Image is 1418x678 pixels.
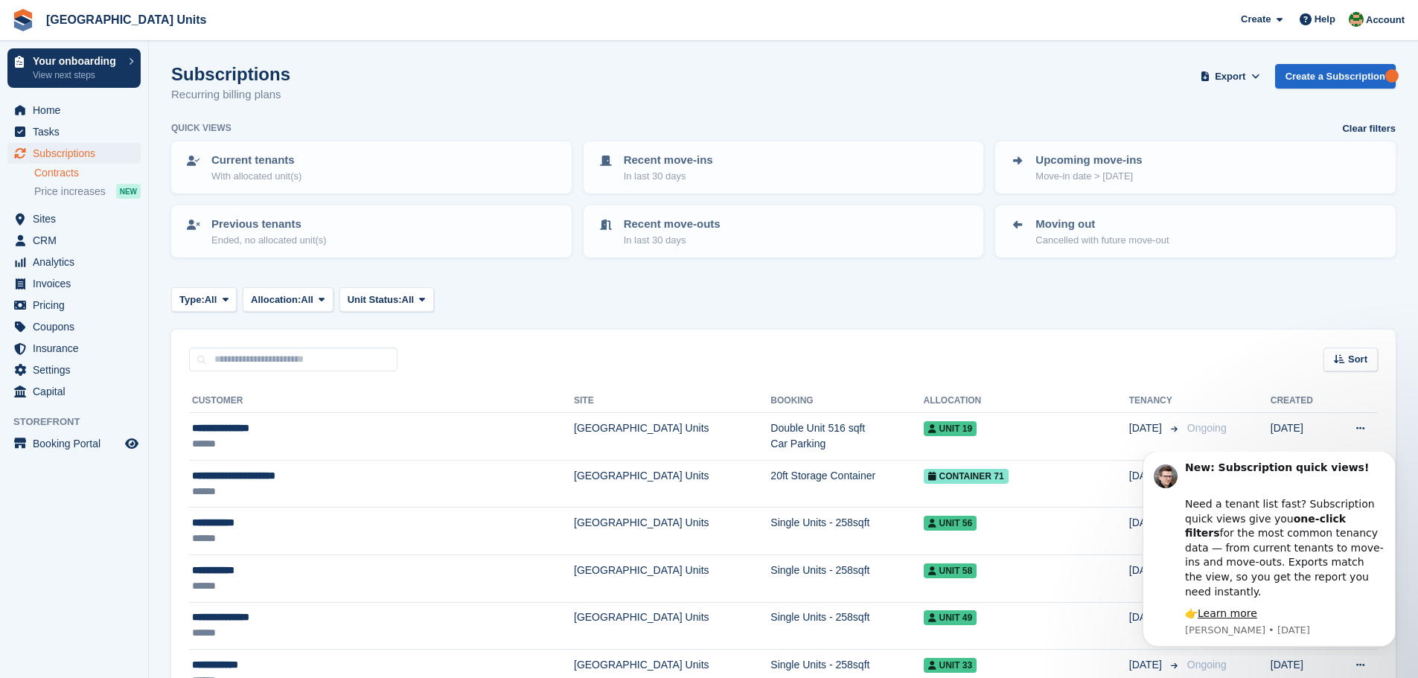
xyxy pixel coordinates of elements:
a: [GEOGRAPHIC_DATA] Units [40,7,212,32]
button: Export [1198,64,1263,89]
a: Your onboarding View next steps [7,48,141,88]
p: Your onboarding [33,56,121,66]
a: menu [7,273,141,294]
p: Message from Steven, sent 1w ago [65,172,264,185]
p: With allocated unit(s) [211,169,301,184]
img: Profile image for Steven [33,13,57,36]
span: Sites [33,208,122,229]
span: Allocation: [251,292,301,307]
a: Recent move-outs In last 30 days [585,207,983,256]
div: NEW [116,184,141,199]
span: CRM [33,230,122,251]
a: menu [7,433,141,454]
div: Need a tenant list fast? Subscription quick views give you for the most common tenancy data — fro... [65,31,264,147]
span: Unit 19 [924,421,977,436]
td: [GEOGRAPHIC_DATA] Units [574,508,770,555]
p: In last 30 days [624,169,713,184]
span: Help [1315,12,1335,27]
th: Tenancy [1129,389,1181,413]
span: Container 71 [924,469,1009,484]
a: Recent move-ins In last 30 days [585,143,983,192]
a: menu [7,143,141,164]
h1: Subscriptions [171,64,290,84]
p: Cancelled with future move-out [1035,233,1169,248]
th: Booking [770,389,923,413]
a: menu [7,208,141,229]
iframe: Intercom notifications message [1120,452,1418,656]
td: Single Units - 258sqft [770,554,923,602]
span: Create [1241,12,1271,27]
a: menu [7,381,141,402]
span: Sort [1348,352,1367,367]
span: Unit 58 [924,563,977,578]
p: Recurring billing plans [171,86,290,103]
button: Type: All [171,287,237,312]
span: Storefront [13,415,148,429]
span: Booking Portal [33,433,122,454]
img: stora-icon-8386f47178a22dfd0bd8f6a31ec36ba5ce8667c1dd55bd0f319d3a0aa187defe.svg [12,9,34,31]
h6: Quick views [171,121,231,135]
a: menu [7,338,141,359]
a: menu [7,121,141,142]
p: Recent move-ins [624,152,713,169]
a: menu [7,359,141,380]
th: Customer [189,389,574,413]
a: menu [7,252,141,272]
button: Unit Status: All [339,287,434,312]
a: Contracts [34,166,141,180]
span: Home [33,100,122,121]
p: In last 30 days [624,233,721,248]
a: menu [7,100,141,121]
div: Tooltip anchor [1385,69,1399,83]
p: Ended, no allocated unit(s) [211,233,327,248]
span: All [205,292,217,307]
span: Analytics [33,252,122,272]
span: Tasks [33,121,122,142]
td: [GEOGRAPHIC_DATA] Units [574,602,770,650]
span: Export [1215,69,1245,84]
a: Learn more [77,156,137,167]
span: Type: [179,292,205,307]
b: New: Subscription quick views! [65,10,249,22]
td: [GEOGRAPHIC_DATA] Units [574,460,770,508]
button: Allocation: All [243,287,333,312]
span: Capital [33,381,122,402]
span: Unit Status: [348,292,402,307]
p: View next steps [33,68,121,82]
span: Ongoing [1187,422,1227,434]
th: Allocation [924,389,1129,413]
a: Clear filters [1342,121,1396,136]
div: Message content [65,9,264,170]
p: Move-in date > [DATE] [1035,169,1142,184]
span: Pricing [33,295,122,316]
a: Previous tenants Ended, no allocated unit(s) [173,207,570,256]
span: Insurance [33,338,122,359]
td: [GEOGRAPHIC_DATA] Units [574,554,770,602]
span: All [301,292,313,307]
p: Upcoming move-ins [1035,152,1142,169]
div: 👉 [65,155,264,170]
p: Recent move-outs [624,216,721,233]
span: Account [1366,13,1405,28]
a: Current tenants With allocated unit(s) [173,143,570,192]
a: menu [7,295,141,316]
td: Single Units - 258sqft [770,508,923,555]
span: All [402,292,415,307]
span: Unit 49 [924,610,977,625]
span: Price increases [34,185,106,199]
span: Subscriptions [33,143,122,164]
p: Current tenants [211,152,301,169]
a: Upcoming move-ins Move-in date > [DATE] [997,143,1394,192]
a: menu [7,230,141,251]
img: Ursula Johns [1349,12,1364,27]
td: Single Units - 258sqft [770,602,923,650]
span: [DATE] [1129,420,1165,436]
span: [DATE] [1129,657,1165,673]
td: 20ft Storage Container [770,460,923,508]
td: Double Unit 516 sqft Car Parking [770,413,923,461]
span: Settings [33,359,122,380]
a: Preview store [123,435,141,452]
th: Site [574,389,770,413]
span: Ongoing [1187,659,1227,671]
td: [DATE] [1271,413,1332,461]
